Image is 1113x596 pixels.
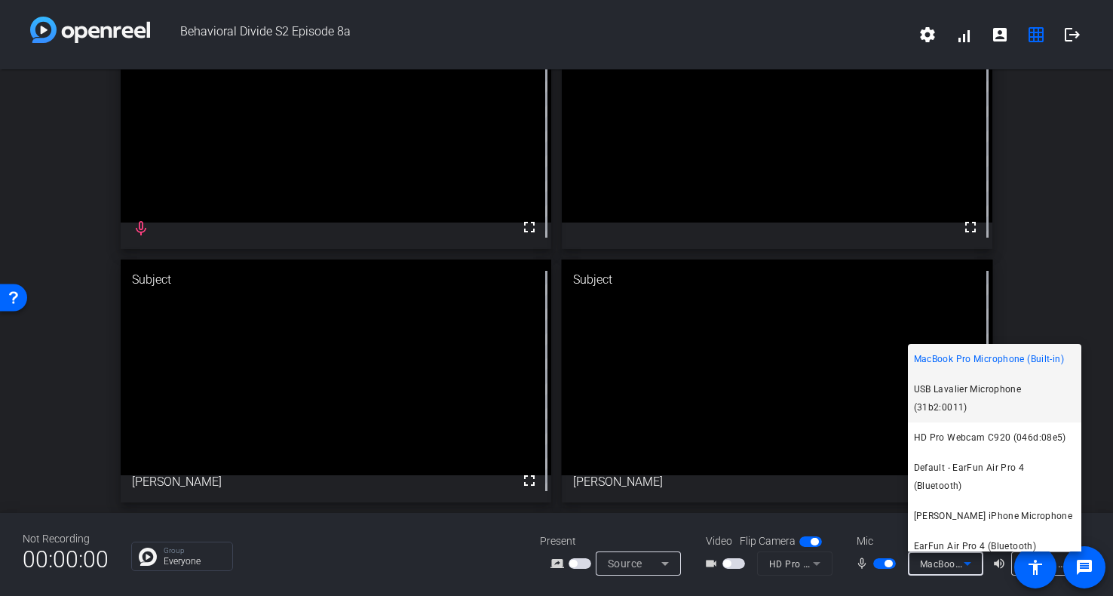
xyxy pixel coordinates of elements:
[914,507,1073,525] span: [PERSON_NAME] iPhone Microphone
[914,429,1066,447] span: HD Pro Webcam C920 (046d:08e5)
[914,459,1075,495] span: Default - EarFun Air Pro 4 (Bluetooth)
[914,537,1037,555] span: EarFun Air Pro 4 (Bluetooth)
[914,380,1075,416] span: USB Lavalier Microphone (31b2:0011)
[914,350,1064,368] span: MacBook Pro Microphone (Built-in)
